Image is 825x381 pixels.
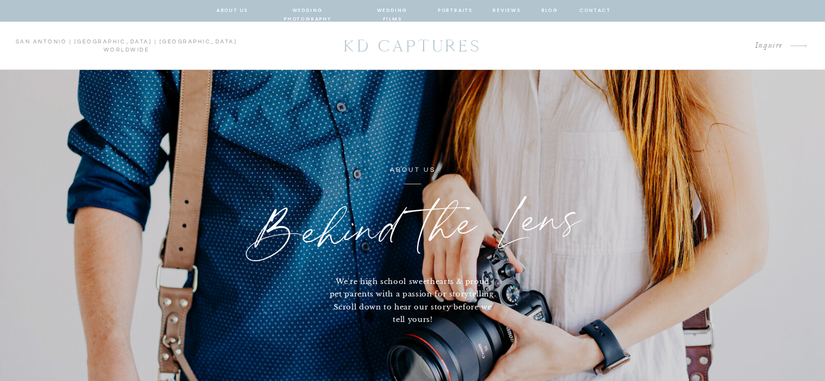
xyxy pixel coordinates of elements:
[216,6,248,16] a: about us
[329,275,497,327] p: We're high school sweethearts & proud pet parents with a passion for storytelling. Scroll down to...
[15,38,238,54] p: san antonio | [GEOGRAPHIC_DATA] | [GEOGRAPHIC_DATA] worldwide
[438,6,473,16] a: portraits
[540,6,560,16] a: blog
[660,38,783,53] a: Inquire
[579,6,610,16] a: contact
[338,31,488,61] a: KD CAPTURES
[367,6,418,16] a: wedding films
[208,183,618,275] h1: Behind the Lens
[324,164,501,177] p: ABOUT US
[493,6,521,16] a: reviews
[268,6,348,16] a: wedding photography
